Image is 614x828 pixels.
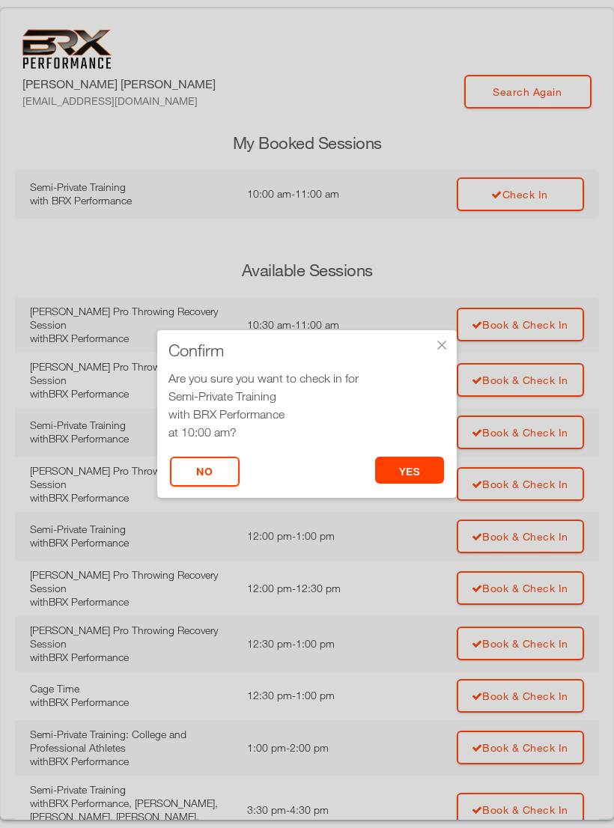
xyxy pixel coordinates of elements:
[168,387,446,405] div: Semi-Private Training
[170,457,240,487] button: No
[168,343,224,358] span: Confirm
[168,369,446,441] div: Are you sure you want to check in for at 10:00 am?
[375,457,445,484] button: yes
[434,338,449,353] div: ×
[168,405,446,423] div: with BRX Performance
